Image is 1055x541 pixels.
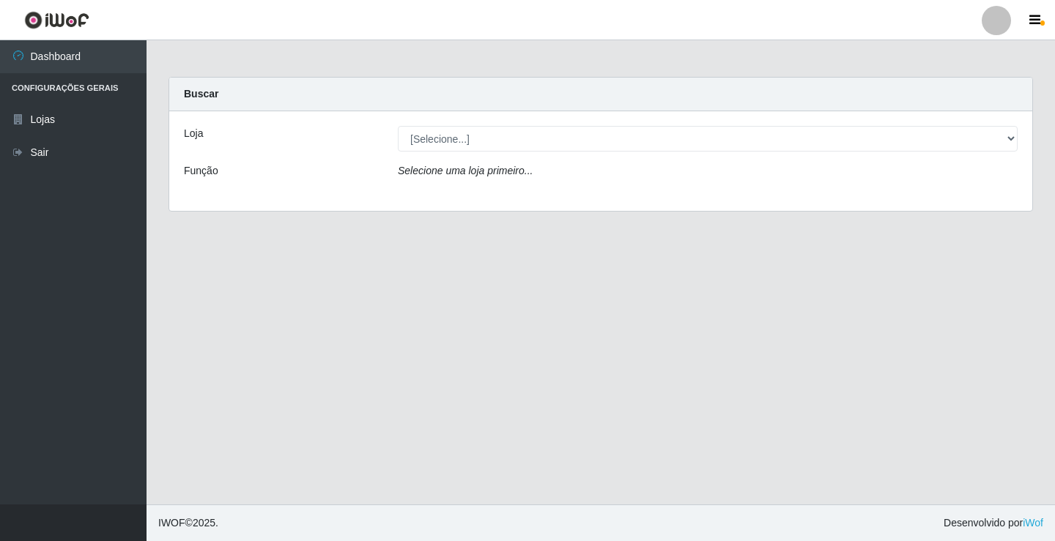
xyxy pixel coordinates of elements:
strong: Buscar [184,88,218,100]
label: Função [184,163,218,179]
label: Loja [184,126,203,141]
span: © 2025 . [158,515,218,531]
i: Selecione uma loja primeiro... [398,165,533,176]
span: Desenvolvido por [944,515,1043,531]
span: IWOF [158,517,185,529]
a: iWof [1023,517,1043,529]
img: CoreUI Logo [24,11,89,29]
